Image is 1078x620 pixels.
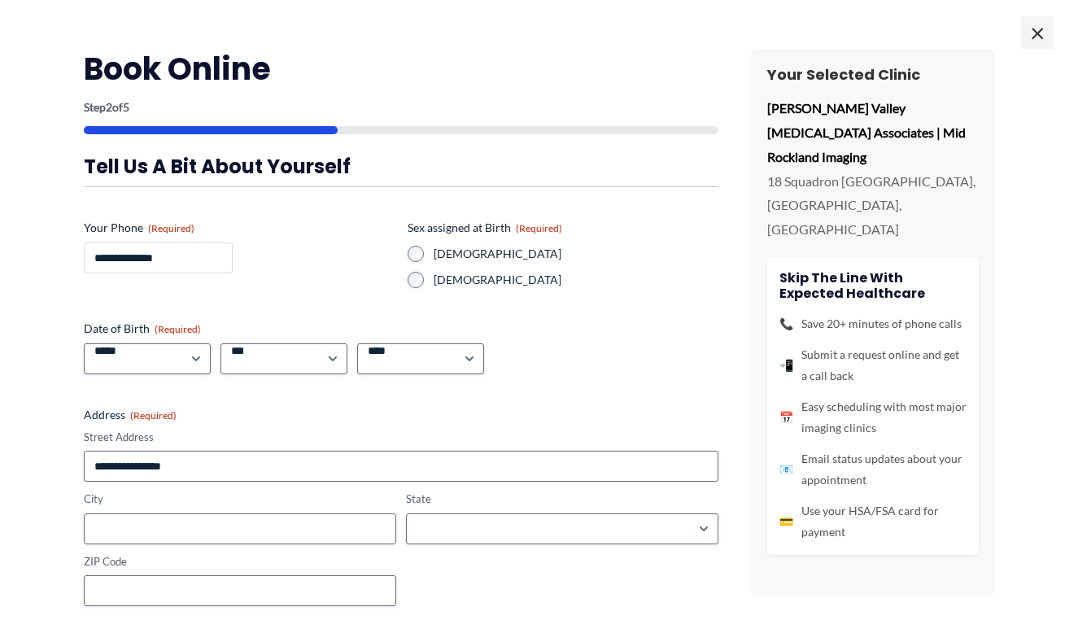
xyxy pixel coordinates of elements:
[84,102,718,113] p: Step of
[84,491,396,507] label: City
[84,407,177,423] legend: Address
[767,65,979,84] h3: Your Selected Clinic
[434,246,718,262] label: [DEMOGRAPHIC_DATA]
[767,169,979,242] p: 18 Squadron [GEOGRAPHIC_DATA], [GEOGRAPHIC_DATA], [GEOGRAPHIC_DATA]
[408,220,562,236] legend: Sex assigned at Birth
[779,396,967,439] li: Easy scheduling with most major imaging clinics
[779,448,967,491] li: Email status updates about your appointment
[148,222,194,234] span: (Required)
[779,511,793,532] span: 💳
[779,459,793,480] span: 📧
[779,313,793,334] span: 📞
[779,313,967,334] li: Save 20+ minutes of phone calls
[84,554,396,570] label: ZIP Code
[130,409,177,421] span: (Required)
[767,96,979,168] p: [PERSON_NAME] Valley [MEDICAL_DATA] Associates | Mid Rockland Imaging
[779,344,967,386] li: Submit a request online and get a call back
[84,154,718,179] h3: Tell us a bit about yourself
[155,323,201,335] span: (Required)
[516,222,562,234] span: (Required)
[434,272,718,288] label: [DEMOGRAPHIC_DATA]
[106,100,112,114] span: 2
[1021,16,1054,49] span: ×
[779,270,967,301] h4: Skip the line with Expected Healthcare
[123,100,129,114] span: 5
[779,355,793,376] span: 📲
[779,407,793,428] span: 📅
[84,430,718,445] label: Street Address
[84,49,718,89] h2: Book Online
[779,500,967,543] li: Use your HSA/FSA card for payment
[406,491,718,507] label: State
[84,321,201,337] legend: Date of Birth
[84,220,395,236] label: Your Phone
